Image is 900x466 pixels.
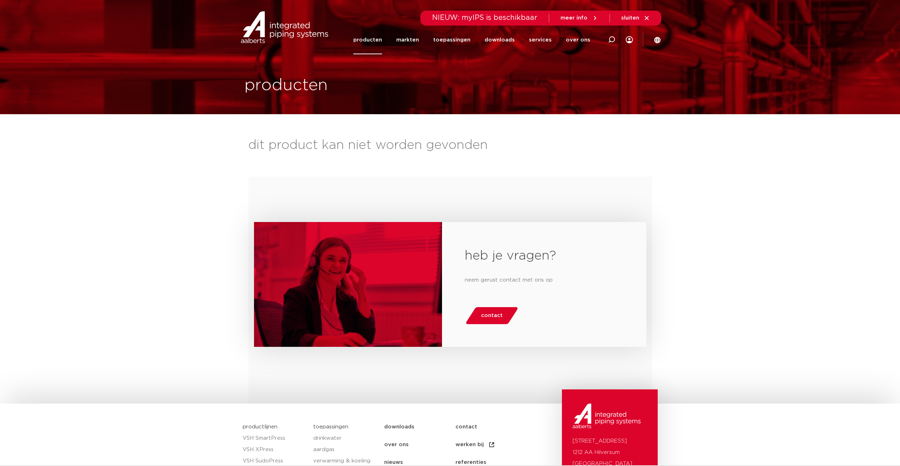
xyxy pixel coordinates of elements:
[455,418,527,436] a: contact
[243,433,307,444] a: VSH SmartPress
[433,26,470,54] a: toepassingen
[566,26,590,54] a: over ons
[248,137,515,154] p: dit product kan niet worden gevonden
[243,444,307,455] a: VSH XPress
[313,433,377,444] a: drinkwater
[244,74,328,97] h1: producten
[432,14,537,21] span: NIEUW: myIPS is beschikbaar
[481,310,503,321] span: contact
[313,424,348,429] a: toepassingen
[384,436,455,454] a: over ons
[561,15,598,21] a: meer info
[455,436,527,454] a: werken bij
[561,15,587,21] span: meer info
[626,26,633,54] div: my IPS
[465,276,623,284] p: neem gerust contact met ons op
[465,248,623,265] h2: heb je vragen?
[353,26,590,54] nav: Menu
[529,26,552,54] a: services
[621,15,639,21] span: sluiten
[243,424,277,429] a: productlijnen
[353,26,382,54] a: producten
[313,444,377,455] a: aardgas
[465,307,519,324] a: contact
[485,26,515,54] a: downloads
[384,418,455,436] a: downloads
[396,26,419,54] a: markten
[621,15,650,21] a: sluiten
